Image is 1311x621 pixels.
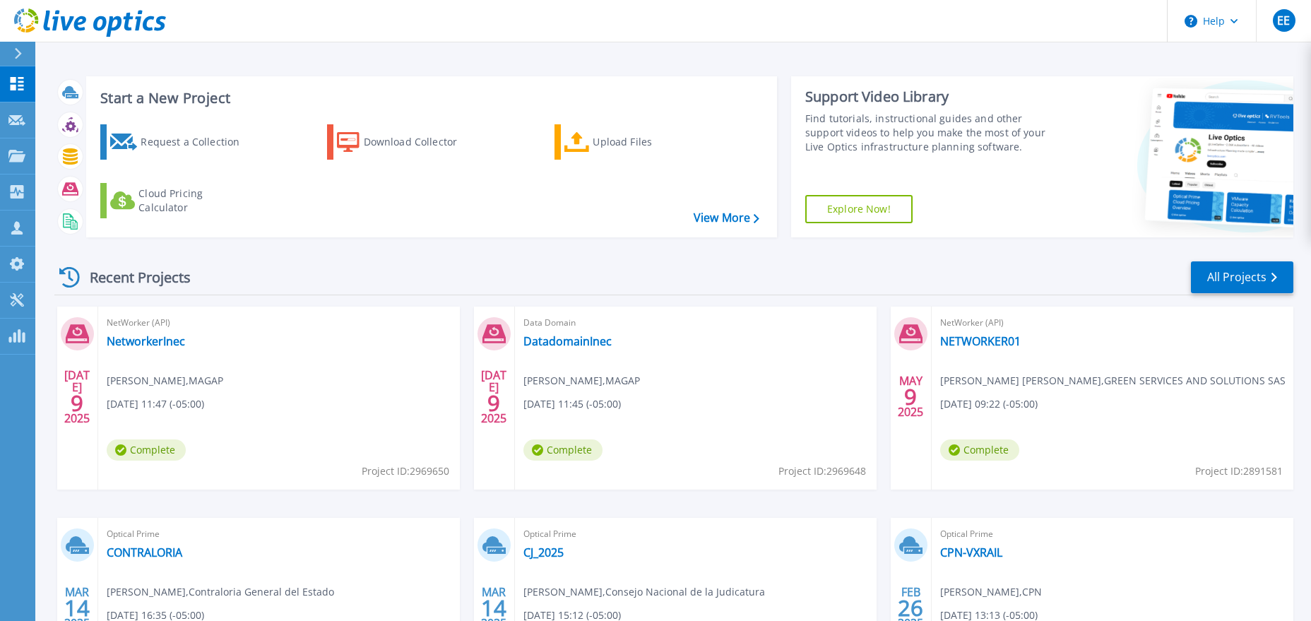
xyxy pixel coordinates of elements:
span: [PERSON_NAME] [PERSON_NAME] , GREEN SERVICES AND SOLUTIONS SAS [940,373,1286,389]
span: Project ID: 2891581 [1195,463,1283,479]
span: EE [1277,15,1290,26]
a: Download Collector [327,124,485,160]
span: [PERSON_NAME] , MAGAP [523,373,640,389]
div: Download Collector [364,128,477,156]
span: [PERSON_NAME] , Contraloria General del Estado [107,584,334,600]
a: NETWORKER01 [940,334,1021,348]
span: Data Domain [523,315,868,331]
span: Optical Prime [940,526,1285,542]
span: NetWorker (API) [107,315,451,331]
span: Complete [107,439,186,461]
div: [DATE] 2025 [480,371,507,422]
a: Cloud Pricing Calculator [100,183,258,218]
a: All Projects [1191,261,1293,293]
a: Request a Collection [100,124,258,160]
span: Project ID: 2969650 [362,463,449,479]
span: 9 [71,397,83,409]
div: Recent Projects [54,260,210,295]
span: Optical Prime [523,526,868,542]
span: 14 [64,602,90,614]
h3: Start a New Project [100,90,759,106]
span: 14 [481,602,506,614]
span: [DATE] 11:47 (-05:00) [107,396,204,412]
span: [PERSON_NAME] , Consejo Nacional de la Judicatura [523,584,765,600]
div: Find tutorials, instructional guides and other support videos to help you make the most of your L... [805,112,1061,154]
a: CPN-VXRAIL [940,545,1002,560]
div: Support Video Library [805,88,1061,106]
a: DatadomainInec [523,334,612,348]
span: Project ID: 2969648 [778,463,866,479]
span: Complete [523,439,603,461]
span: Complete [940,439,1019,461]
span: [PERSON_NAME] , MAGAP [107,373,223,389]
div: Request a Collection [141,128,254,156]
div: MAY 2025 [897,371,924,422]
span: [DATE] 09:22 (-05:00) [940,396,1038,412]
div: Cloud Pricing Calculator [138,187,251,215]
span: NetWorker (API) [940,315,1285,331]
div: Upload Files [593,128,706,156]
span: [PERSON_NAME] , CPN [940,584,1042,600]
span: Optical Prime [107,526,451,542]
a: View More [694,211,759,225]
a: Explore Now! [805,195,913,223]
a: Upload Files [554,124,712,160]
a: CONTRALORIA [107,545,182,560]
span: 9 [904,391,917,403]
div: [DATE] 2025 [64,371,90,422]
span: 26 [898,602,923,614]
span: 9 [487,397,500,409]
a: NetworkerInec [107,334,185,348]
span: [DATE] 11:45 (-05:00) [523,396,621,412]
a: CJ_2025 [523,545,564,560]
